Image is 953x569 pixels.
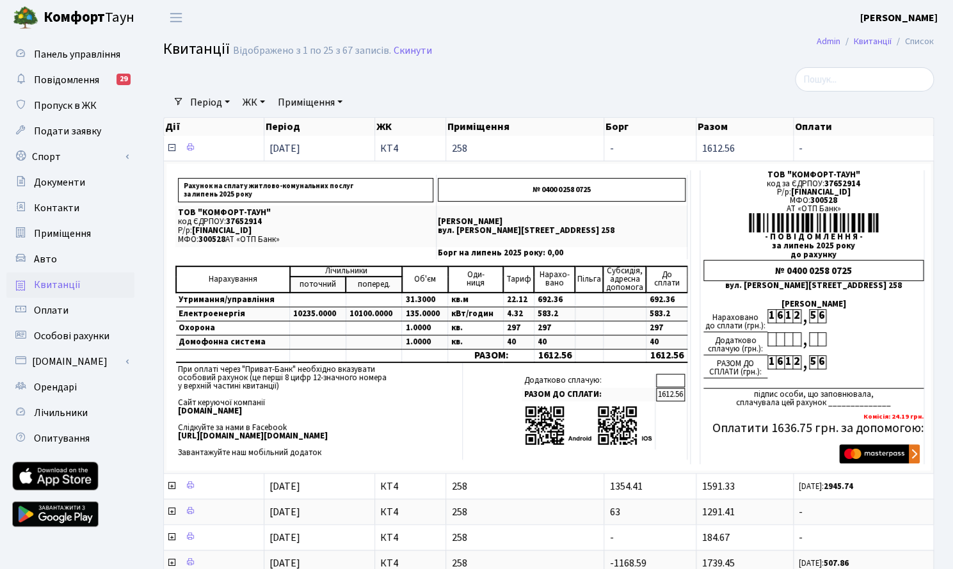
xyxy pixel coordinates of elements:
[402,293,448,307] td: 31.3000
[534,307,575,321] td: 583.2
[6,246,134,272] a: Авто
[795,67,934,92] input: Пошук...
[799,533,928,543] span: -
[438,218,685,226] p: [PERSON_NAME]
[269,479,300,493] span: [DATE]
[6,298,134,323] a: Оплати
[810,195,837,206] span: 300528
[809,355,817,369] div: 5
[178,218,433,226] p: код ЄДРПОУ:
[6,426,134,451] a: Опитування
[226,216,262,227] span: 37652914
[703,180,924,188] div: код за ЄДРПОУ:
[448,335,503,349] td: кв.
[34,201,79,215] span: Контакти
[534,321,575,335] td: 297
[854,35,892,48] a: Квитанції
[701,141,734,156] span: 1612.56
[451,533,598,543] span: 258
[609,479,642,493] span: 1354.41
[703,332,767,355] div: Додатково сплачую (грн.):
[451,481,598,492] span: 258
[703,171,924,179] div: ТОВ "КОМФОРТ-ТАУН"
[6,144,134,170] a: Спорт
[703,388,924,407] div: підпис особи, що заповнювала, сплачувала цей рахунок ______________
[6,42,134,67] a: Панель управління
[646,293,687,307] td: 692.36
[402,307,448,321] td: 135.0000
[448,321,503,335] td: кв.
[801,332,809,347] div: ,
[178,227,433,235] p: Р/р:
[160,7,192,28] button: Переключити навігацію
[346,276,402,293] td: поперед.
[784,355,792,369] div: 1
[703,242,924,250] div: за липень 2025 року
[34,73,99,87] span: Повідомлення
[164,118,264,136] th: Дії
[192,225,252,236] span: [FINANCIAL_ID]
[609,141,613,156] span: -
[175,363,462,460] td: При оплаті через "Приват-Банк" необхідно вказувати особовий рахунок (це перші 8 цифр 12-значного ...
[6,93,134,118] a: Пропуск в ЖК
[703,260,924,281] div: № 0400 0258 0725
[703,309,767,332] div: Нараховано до сплати (грн.):
[860,11,938,25] b: [PERSON_NAME]
[13,5,38,31] img: logo.png
[6,374,134,400] a: Орендарі
[646,307,687,321] td: 583.2
[767,355,776,369] div: 1
[34,124,101,138] span: Подати заявку
[703,188,924,196] div: Р/р:
[176,307,290,321] td: Електроенергія
[817,35,840,48] a: Admin
[380,507,440,517] span: КТ4
[534,349,575,362] td: 1612.56
[264,118,375,136] th: Період
[6,400,134,426] a: Лічильники
[892,35,934,49] li: Список
[646,321,687,335] td: 297
[703,251,924,259] div: до рахунку
[703,355,767,378] div: РАЗОМ ДО СПЛАТИ (грн.):
[799,143,928,154] span: -
[178,236,433,244] p: МФО: АТ «ОТП Банк»
[575,266,603,293] td: Пільга
[290,266,402,276] td: Лічильники
[176,321,290,335] td: Охорона
[438,227,685,235] p: вул. [PERSON_NAME][STREET_ADDRESS] 258
[792,355,801,369] div: 2
[646,266,687,293] td: До cплати
[703,205,924,213] div: АТ «ОТП Банк»
[198,234,225,245] span: 300528
[6,323,134,349] a: Особові рахунки
[6,272,134,298] a: Квитанції
[34,175,85,189] span: Документи
[451,558,598,568] span: 258
[503,266,534,293] td: Тариф
[448,266,503,293] td: Оди- ниця
[185,92,235,113] a: Період
[6,118,134,144] a: Подати заявку
[237,92,270,113] a: ЖК
[703,300,924,309] div: [PERSON_NAME]
[34,303,68,317] span: Оплати
[273,92,348,113] a: Приміщення
[524,405,652,446] img: apps-qrcodes.png
[703,421,924,436] h5: Оплатити 1636.75 грн. за допомогою:
[646,349,687,362] td: 1612.56
[701,531,729,545] span: 184.67
[178,209,433,217] p: ТОВ "КОМФОРТ-ТАУН"
[380,481,440,492] span: КТ4
[269,505,300,519] span: [DATE]
[534,335,575,349] td: 40
[269,531,300,545] span: [DATE]
[503,307,534,321] td: 4.32
[696,118,794,136] th: Разом
[233,45,391,57] div: Відображено з 1 по 25 з 67 записів.
[6,195,134,221] a: Контакти
[767,309,776,323] div: 1
[522,388,655,401] td: РАЗОМ ДО СПЛАТИ:
[609,531,613,545] span: -
[817,309,826,323] div: 6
